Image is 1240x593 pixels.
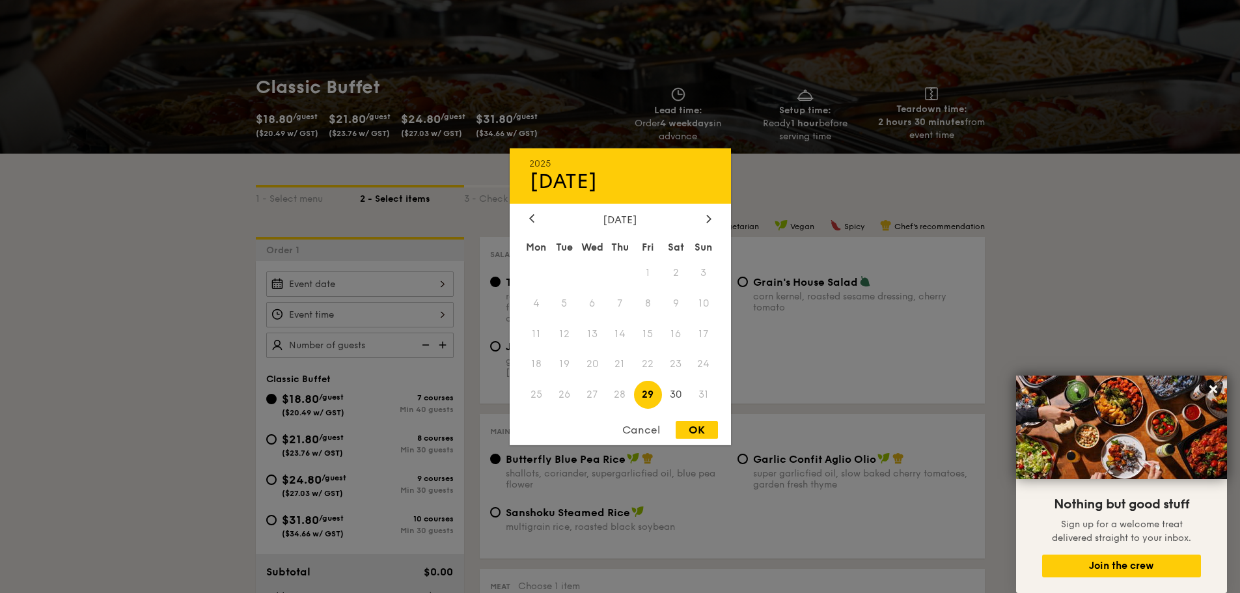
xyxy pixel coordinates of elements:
[1203,379,1224,400] button: Close
[662,235,690,258] div: Sat
[606,289,634,317] span: 7
[662,320,690,348] span: 16
[690,258,718,286] span: 3
[634,258,662,286] span: 1
[529,213,711,225] div: [DATE]
[578,381,606,409] span: 27
[634,235,662,258] div: Fri
[606,235,634,258] div: Thu
[690,350,718,378] span: 24
[634,289,662,317] span: 8
[662,350,690,378] span: 23
[662,289,690,317] span: 9
[662,258,690,286] span: 2
[550,381,578,409] span: 26
[550,320,578,348] span: 12
[606,381,634,409] span: 28
[578,350,606,378] span: 20
[676,421,718,439] div: OK
[690,320,718,348] span: 17
[634,350,662,378] span: 22
[529,169,711,193] div: [DATE]
[1016,376,1227,479] img: DSC07876-Edit02-Large.jpeg
[550,350,578,378] span: 19
[690,235,718,258] div: Sun
[578,320,606,348] span: 13
[690,289,718,317] span: 10
[578,289,606,317] span: 6
[606,350,634,378] span: 21
[523,289,551,317] span: 4
[606,320,634,348] span: 14
[690,381,718,409] span: 31
[634,320,662,348] span: 15
[1052,519,1191,544] span: Sign up for a welcome treat delivered straight to your inbox.
[609,421,673,439] div: Cancel
[523,320,551,348] span: 11
[1054,497,1189,512] span: Nothing but good stuff
[550,235,578,258] div: Tue
[523,350,551,378] span: 18
[634,381,662,409] span: 29
[523,381,551,409] span: 25
[1042,555,1201,577] button: Join the crew
[662,381,690,409] span: 30
[578,235,606,258] div: Wed
[529,158,711,169] div: 2025
[550,289,578,317] span: 5
[523,235,551,258] div: Mon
